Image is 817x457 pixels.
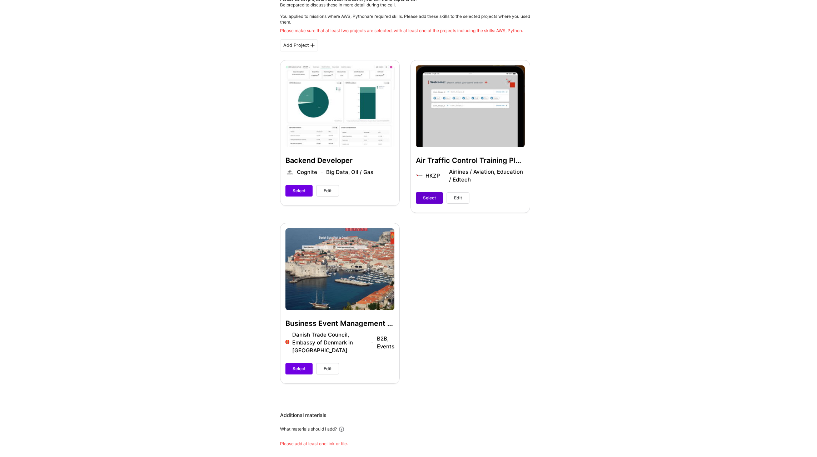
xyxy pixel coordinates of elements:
[416,192,443,204] button: Select
[280,441,530,447] div: Please add at least one link or file.
[293,188,305,194] span: Select
[285,363,313,374] button: Select
[293,366,305,372] span: Select
[454,195,462,201] span: Edit
[316,363,339,374] button: Edit
[310,43,315,48] i: icon PlusBlackFlat
[280,28,530,34] div: Please make sure that at least two projects are selected, with at least one of the projects inclu...
[316,185,339,197] button: Edit
[324,366,332,372] span: Edit
[285,185,313,197] button: Select
[280,426,337,432] div: What materials should I add?
[447,192,469,204] button: Edit
[338,426,345,432] i: icon Info
[280,412,530,419] div: Additional materials
[324,188,332,194] span: Edit
[280,39,318,51] div: Add Project
[423,195,436,201] span: Select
